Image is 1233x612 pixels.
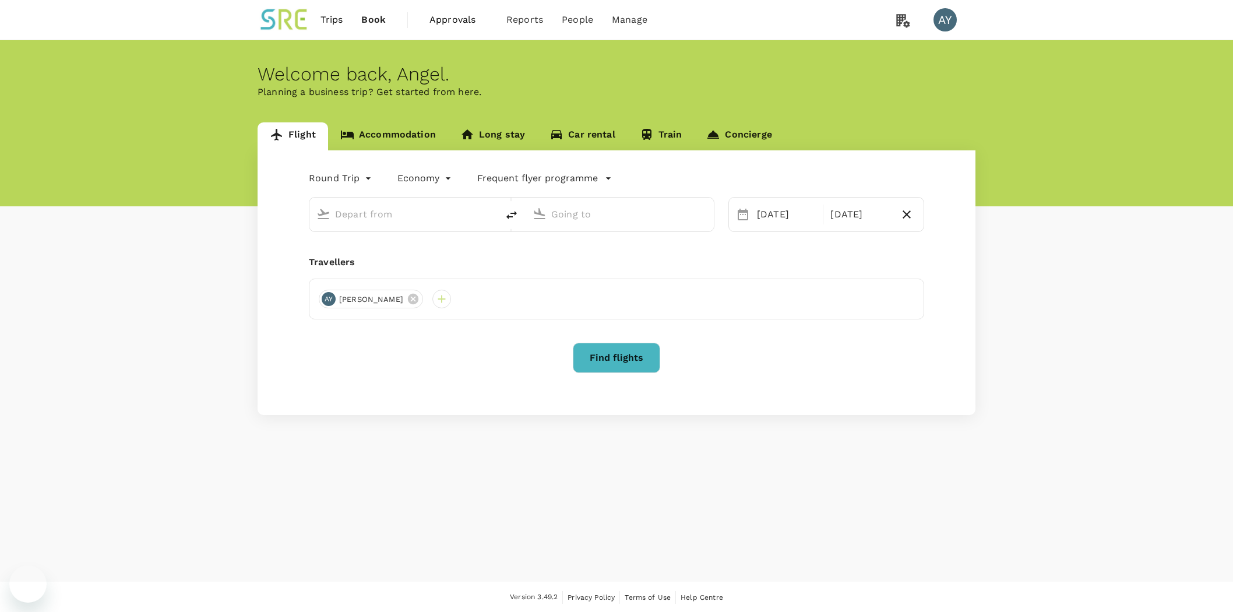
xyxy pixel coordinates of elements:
a: Privacy Policy [568,591,615,604]
button: delete [498,201,526,229]
a: Help Centre [681,591,723,604]
span: Privacy Policy [568,593,615,602]
input: Going to [551,205,689,223]
span: Book [361,13,386,27]
span: Manage [612,13,647,27]
a: Accommodation [328,122,448,150]
div: Round Trip [309,169,374,188]
button: Open [706,213,708,215]
div: Economy [397,169,454,188]
div: [DATE] [752,203,820,226]
span: Terms of Use [625,593,671,602]
input: Depart from [335,205,473,223]
img: Synera Renewable Energy [258,7,311,33]
a: Car rental [537,122,628,150]
div: [DATE] [826,203,894,226]
a: Long stay [448,122,537,150]
p: Planning a business trip? Get started from here. [258,85,975,99]
span: Trips [320,13,343,27]
span: [PERSON_NAME] [332,294,410,305]
div: AY [933,8,957,31]
span: Reports [506,13,543,27]
button: Find flights [573,343,660,373]
iframe: Button to launch messaging window [9,565,47,603]
span: Version 3.49.2 [510,592,558,603]
span: Help Centre [681,593,723,602]
a: Concierge [694,122,784,150]
div: Welcome back , Angel . [258,64,975,85]
span: Approvals [429,13,488,27]
a: Terms of Use [625,591,671,604]
div: Travellers [309,255,924,269]
span: People [562,13,593,27]
button: Open [489,213,492,215]
button: Frequent flyer programme [477,171,612,185]
div: AY[PERSON_NAME] [319,290,423,308]
p: Frequent flyer programme [477,171,598,185]
div: AY [322,292,336,306]
a: Flight [258,122,328,150]
a: Train [628,122,695,150]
